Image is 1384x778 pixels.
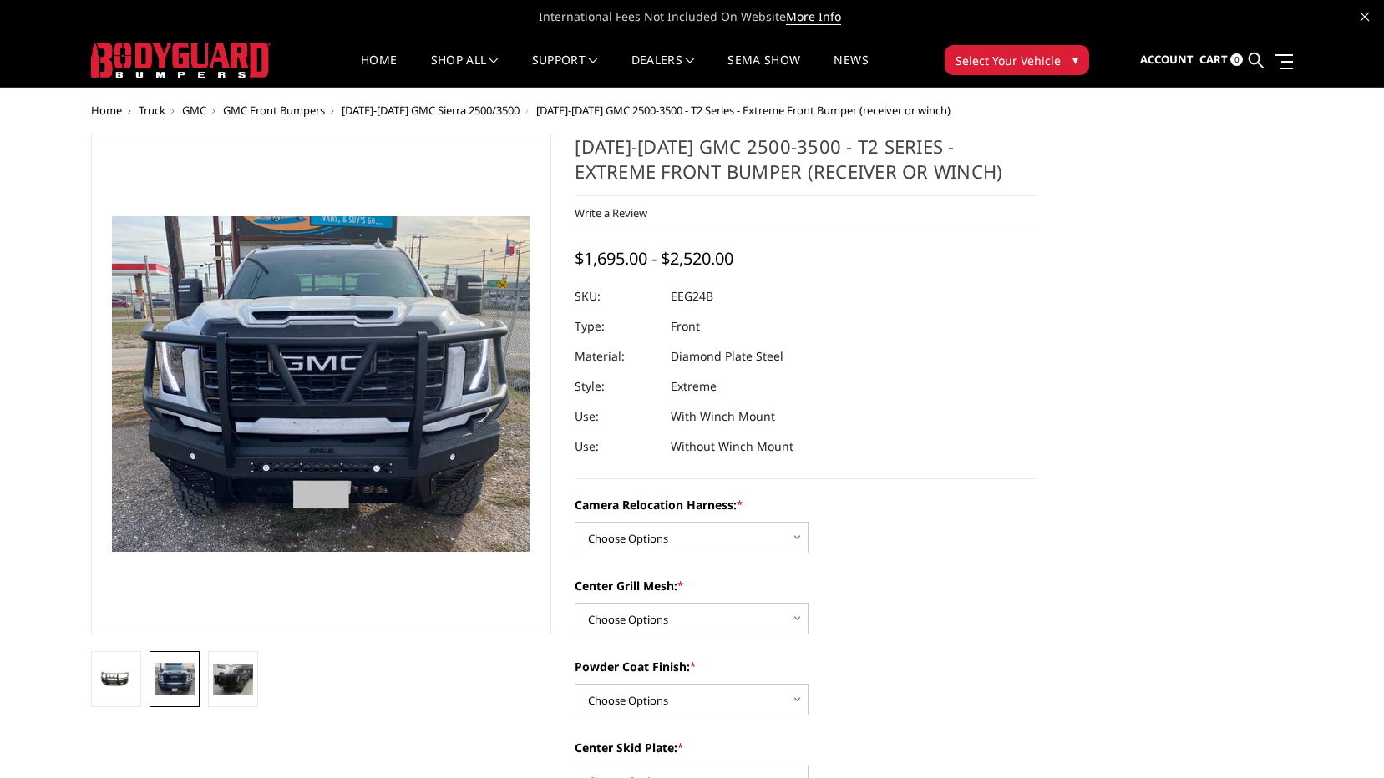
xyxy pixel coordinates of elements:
[956,52,1061,69] span: Select Your Vehicle
[671,371,717,402] dd: Extreme
[96,670,136,690] img: 2024-2026 GMC 2500-3500 - T2 Series - Extreme Front Bumper (receiver or winch)
[213,664,253,695] img: 2024-2026 GMC 2500-3500 - T2 Series - Extreme Front Bumper (receiver or winch)
[575,247,733,270] span: $1,695.00 - $2,520.00
[1072,51,1078,68] span: ▾
[671,402,775,432] dd: With Winch Mount
[223,103,325,118] a: GMC Front Bumpers
[532,54,598,87] a: Support
[834,54,868,87] a: News
[182,103,206,118] a: GMC
[155,663,195,695] img: 2024-2026 GMC 2500-3500 - T2 Series - Extreme Front Bumper (receiver or winch)
[575,402,658,432] dt: Use:
[671,432,793,462] dd: Without Winch Mount
[575,311,658,341] dt: Type:
[575,496,1036,513] label: Camera Relocation Harness:
[575,432,658,462] dt: Use:
[575,281,658,311] dt: SKU:
[431,54,499,87] a: shop all
[575,658,1036,675] label: Powder Coat Finish:
[575,577,1036,594] label: Center Grill Mesh:
[671,281,713,311] dd: EEG24B
[1140,38,1194,83] a: Account
[945,45,1089,75] button: Select Your Vehicle
[671,341,783,371] dd: Diamond Plate Steel
[1199,38,1243,83] a: Cart 0
[575,134,1036,196] h1: [DATE]-[DATE] GMC 2500-3500 - T2 Series - Extreme Front Bumper (receiver or winch)
[575,341,658,371] dt: Material:
[91,134,552,634] a: 2024-2026 GMC 2500-3500 - T2 Series - Extreme Front Bumper (receiver or winch)
[575,205,647,220] a: Write a Review
[786,8,841,25] a: More Info
[575,739,1036,756] label: Center Skid Plate:
[342,103,520,118] a: [DATE]-[DATE] GMC Sierra 2500/3500
[91,43,271,78] img: BODYGUARD BUMPERS
[361,54,397,87] a: Home
[91,103,122,118] a: Home
[575,371,658,402] dt: Style:
[671,311,700,341] dd: Front
[1199,52,1228,67] span: Cart
[1140,52,1194,67] span: Account
[1230,53,1243,66] span: 0
[631,54,695,87] a: Dealers
[727,54,800,87] a: SEMA Show
[139,103,165,118] a: Truck
[536,103,951,118] span: [DATE]-[DATE] GMC 2500-3500 - T2 Series - Extreme Front Bumper (receiver or winch)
